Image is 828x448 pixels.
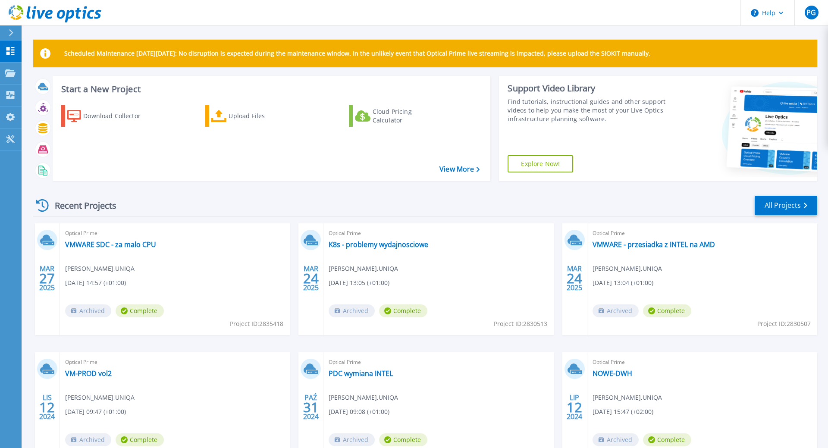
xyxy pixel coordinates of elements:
span: [DATE] 09:47 (+01:00) [65,407,126,417]
span: [PERSON_NAME] , UNIQA [65,264,135,273]
span: [DATE] 13:04 (+01:00) [593,278,653,288]
span: 24 [567,275,582,282]
span: [PERSON_NAME] , UNIQA [593,393,662,402]
span: Project ID: 2830513 [494,319,547,329]
span: Archived [593,304,639,317]
span: Project ID: 2835418 [230,319,283,329]
div: MAR 2025 [39,263,55,294]
span: Optical Prime [329,357,548,367]
div: Recent Projects [33,195,128,216]
span: Archived [65,433,111,446]
span: Optical Prime [65,229,285,238]
span: Optical Prime [329,229,548,238]
a: All Projects [755,196,817,215]
span: 24 [303,275,319,282]
a: K8s - problemy wydajnosciowe [329,240,428,249]
div: PAŹ 2024 [303,392,319,423]
div: Cloud Pricing Calculator [373,107,442,125]
a: VMWARE SDC - za malo CPU [65,240,156,249]
span: [PERSON_NAME] , UNIQA [329,264,398,273]
h3: Start a New Project [61,85,480,94]
span: Optical Prime [65,357,285,367]
span: Optical Prime [593,229,812,238]
span: Complete [379,433,427,446]
span: 27 [39,275,55,282]
a: PDC wymiana INTEL [329,369,393,378]
span: [PERSON_NAME] , UNIQA [593,264,662,273]
span: [DATE] 15:47 (+02:00) [593,407,653,417]
span: 12 [39,404,55,411]
span: Complete [643,304,691,317]
a: Download Collector [61,105,157,127]
div: MAR 2025 [566,263,583,294]
a: NOWE-DWH [593,369,632,378]
div: Find tutorials, instructional guides and other support videos to help you make the most of your L... [508,97,670,123]
span: [DATE] 13:05 (+01:00) [329,278,389,288]
div: Upload Files [229,107,298,125]
span: Project ID: 2830507 [757,319,811,329]
p: Scheduled Maintenance [DATE][DATE]: No disruption is expected during the maintenance window. In t... [64,50,650,57]
a: Explore Now! [508,155,573,172]
span: Archived [329,433,375,446]
span: Complete [379,304,427,317]
span: 31 [303,404,319,411]
span: PG [806,9,816,16]
div: Support Video Library [508,83,670,94]
span: [PERSON_NAME] , UNIQA [329,393,398,402]
a: View More [439,165,480,173]
span: 12 [567,404,582,411]
span: Complete [116,433,164,446]
span: Archived [593,433,639,446]
a: VM-PROD vol2 [65,369,112,378]
span: [DATE] 09:08 (+01:00) [329,407,389,417]
span: [PERSON_NAME] , UNIQA [65,393,135,402]
div: LIS 2024 [39,392,55,423]
a: Upload Files [205,105,301,127]
span: [DATE] 14:57 (+01:00) [65,278,126,288]
div: MAR 2025 [303,263,319,294]
a: VMWARE - przesiadka z INTEL na AMD [593,240,715,249]
div: LIP 2024 [566,392,583,423]
a: Cloud Pricing Calculator [349,105,445,127]
span: Archived [329,304,375,317]
span: Complete [116,304,164,317]
span: Archived [65,304,111,317]
div: Download Collector [83,107,152,125]
span: Complete [643,433,691,446]
span: Optical Prime [593,357,812,367]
